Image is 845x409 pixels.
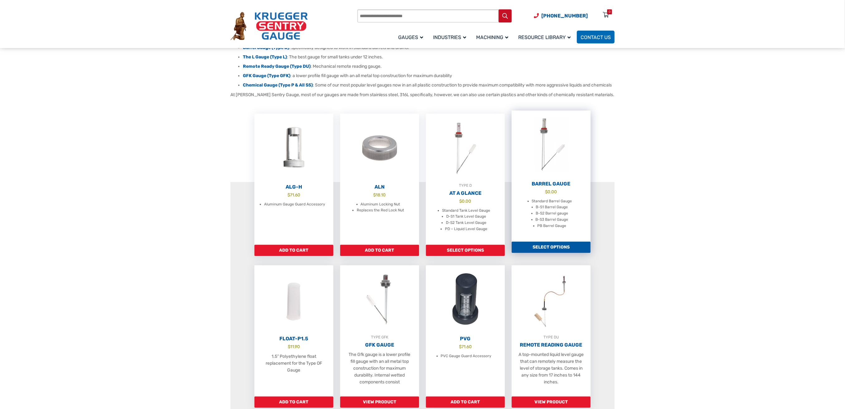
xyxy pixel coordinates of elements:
[340,265,419,397] a: TYPE GFKGFK Gauge The Gfk gauge is a lower profile fill gauge with an all metal top construction ...
[545,189,548,194] span: $
[445,226,487,232] li: PD – Liquid Level Gauge
[264,201,325,208] li: Aluminum Gauge Guard Accessory
[243,64,311,69] a: Remote Ready Gauge (Type DU)
[512,265,591,397] a: TYPE DURemote Reading Gauge A top-mounted liquid level gauge that can remotely measure the level ...
[476,34,508,40] span: Machining
[254,114,333,182] img: ALG-OF
[230,91,615,98] p: At [PERSON_NAME] Sentry Gauge, most of our gauges are made from stainless steel, 316L specificall...
[426,190,505,196] h2: At A Glance
[340,265,419,334] img: GFK Gauge
[441,353,492,359] li: PVC Gauge Guard Accessory
[518,351,584,386] p: A top-mounted liquid level gauge that can remotely measure the level of storage tanks. Comes in a...
[374,192,376,197] span: $
[446,220,486,226] li: D-S2 Tank Level Gauge
[426,114,505,245] a: TYPE DAt A Glance $0.00 Standard Tank Level Gauge D-S1 Tank Level Gauge D-S2 Tank Level Gauge PD ...
[288,344,290,349] span: $
[243,82,313,88] a: Chemical Gauge (Type P & All SS)
[426,114,505,182] img: At A Glance
[472,30,514,44] a: Machining
[536,204,568,210] li: B-S1 Barrel Gauge
[429,30,472,44] a: Industries
[243,73,290,78] a: GFK Gauge (Type GFK)
[340,342,419,348] h2: GFK Gauge
[361,201,400,208] li: Aluminum Locking Nut
[545,189,557,194] bdi: 0.00
[287,192,300,197] bdi: 71.60
[340,114,419,182] img: ALN
[340,245,419,256] a: Add to cart: “ALN”
[541,13,588,19] span: [PHONE_NUMBER]
[512,181,591,187] h2: Barrel Gauge
[340,334,419,340] div: TYPE GFK
[254,114,333,245] a: ALG-H $71.60 Aluminum Gauge Guard Accessory
[536,210,568,217] li: B-S2 Barrel gauge
[512,242,591,253] a: Add to cart: “Barrel Gauge”
[254,397,333,408] a: Add to cart: “Float-P1.5”
[340,114,419,245] a: ALN $18.10 Aluminum Locking Nut Replaces the Red Lock Nut
[254,245,333,256] a: Add to cart: “ALG-H”
[254,336,333,342] h2: Float-P1.5
[460,199,471,204] bdi: 0.00
[243,63,615,70] li: : Mechanical remote reading gauge.
[288,344,300,349] bdi: 11.90
[243,54,287,60] a: The L Gauge (Type L)
[446,214,486,220] li: D-S1 Tank Level Gauge
[536,217,568,223] li: B-S3 Barrel Gauge
[394,30,429,44] a: Gauges
[398,34,423,40] span: Gauges
[512,397,591,408] a: Read more about “Remote Reading Gauge”
[340,397,419,408] a: Read more about “GFK Gauge”
[532,198,572,204] li: Standard Barrel Gauge
[261,353,327,374] p: 1.5” Polyethylene float replacement for the Type OF Gauge
[433,34,466,40] span: Industries
[426,182,505,189] div: TYPE D
[460,199,462,204] span: $
[340,184,419,190] h2: ALN
[374,192,386,197] bdi: 18.10
[254,265,333,334] img: Float-P1.5
[577,31,615,43] a: Contact Us
[254,265,333,397] a: Float-P1.5 $11.90 1.5” Polyethylene float replacement for the Type OF Gauge
[514,30,577,44] a: Resource Library
[518,34,571,40] span: Resource Library
[459,344,472,349] bdi: 71.60
[512,265,591,334] img: Remote Reading Gauge
[512,111,591,179] img: Barrel Gauge
[243,73,615,79] li: : a lower profile fill gauge with an all metal top construction for maximum durability
[512,334,591,340] div: TYPE DU
[426,265,505,334] img: PVG
[346,351,413,386] p: The Gfk gauge is a lower profile fill gauge with an all metal top construction for maximum durabi...
[254,184,333,190] h2: ALG-H
[512,111,591,242] a: Barrel Gauge $0.00 Standard Barrel Gauge B-S1 Barrel Gauge B-S2 Barrel gauge B-S3 Barrel Gauge PB...
[426,265,505,397] a: PVG $71.60 PVC Gauge Guard Accessory
[230,12,308,41] img: Krueger Sentry Gauge
[459,344,461,349] span: $
[243,54,615,60] li: : The best gauge for small tanks under 12 inches.
[442,208,490,214] li: Standard Tank Level Gauge
[534,12,588,20] a: Phone Number (920) 434-8860
[243,82,615,88] li: : Some of our most popular level gauges now in an all plastic construction to provide maximum com...
[426,245,505,256] a: Add to cart: “At A Glance”
[609,9,611,14] div: 0
[538,223,567,229] li: PB Barrel Gauge
[426,336,505,342] h2: PVG
[512,342,591,348] h2: Remote Reading Gauge
[581,34,611,40] span: Contact Us
[426,397,505,408] a: Add to cart: “PVG”
[287,192,290,197] span: $
[357,207,404,214] li: Replaces the Red Lock Nut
